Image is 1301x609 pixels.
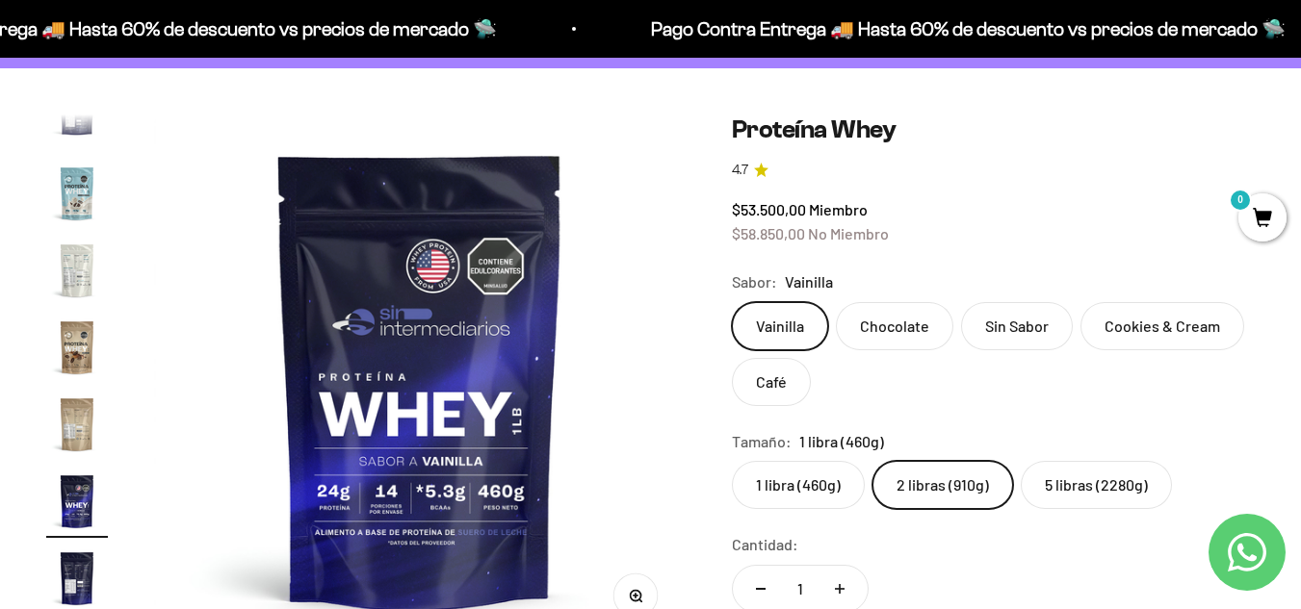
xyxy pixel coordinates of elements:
img: Proteína Whey [46,163,108,224]
legend: Tamaño: [732,429,792,454]
span: Miembro [809,200,868,218]
a: 4.74.7 de 5.0 estrellas [732,160,1255,181]
span: 4.7 [732,160,748,181]
span: Vainilla [785,269,833,294]
span: 1 libra (460g) [799,429,884,454]
span: No Miembro [808,224,889,242]
img: Proteína Whey [46,240,108,301]
img: Proteína Whey [46,470,108,532]
button: Ir al artículo 18 [46,470,108,538]
mark: 0 [1229,189,1252,212]
h1: Proteína Whey [732,114,1255,144]
img: Proteína Whey [46,393,108,455]
button: Ir al artículo 15 [46,240,108,307]
img: Proteína Whey [46,547,108,609]
img: Proteína Whey [46,86,108,147]
span: $53.500,00 [732,200,806,218]
button: Ir al artículo 13 [46,86,108,153]
button: Ir al artículo 17 [46,393,108,461]
label: Cantidad: [732,532,798,557]
button: Ir al artículo 16 [46,317,108,384]
img: Proteína Whey [46,317,108,378]
a: 0 [1238,209,1287,230]
p: Pago Contra Entrega 🚚 Hasta 60% de descuento vs precios de mercado 🛸 [647,13,1282,44]
span: $58.850,00 [732,224,805,242]
button: Ir al artículo 14 [46,163,108,230]
legend: Sabor: [732,269,777,294]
